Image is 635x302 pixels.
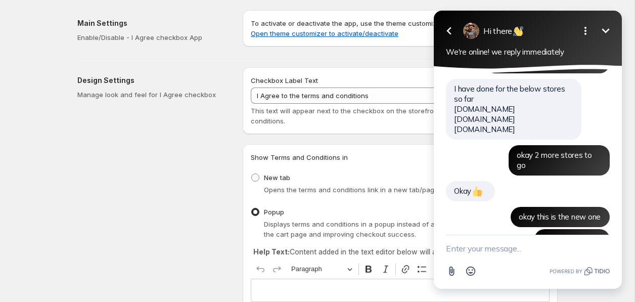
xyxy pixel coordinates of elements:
[264,186,502,194] span: Opens the terms and conditions link in a new tab/page instead of a popup.
[264,174,290,182] span: New tab
[21,262,40,281] button: Attach file button
[96,150,171,170] span: okay 2 more stores to go
[251,18,550,38] p: To activate or deactivate the app, use the theme customizer.
[251,279,550,301] div: Editor editing area: main. Press ⌥0 for help.
[251,260,550,279] div: Editor toolbar
[287,262,356,277] button: Paragraph, Heading
[25,47,144,57] span: We're online! we reply immediately
[251,107,523,125] span: This text will appear next to the checkbox on the storefront for agreeing to terms and conditions.
[129,265,189,277] a: Powered by Tidio.
[291,263,344,275] span: Paragraph
[251,29,398,37] a: Open theme customizer to activate/deactivate
[264,208,284,216] span: Popup
[175,21,195,41] button: Minimize
[264,220,543,238] span: Displays terms and conditions in a popup instead of a new page, keeping customers on the cart pag...
[33,186,62,196] span: Okay
[93,26,103,36] img: 👋
[251,76,318,84] span: Checkbox Label Text
[77,32,226,42] p: Enable/Disable - I Agree checkbox App
[77,75,226,85] h2: Design Settings
[33,84,144,134] span: I have done for the below stores so far [DOMAIN_NAME] [DOMAIN_NAME] [DOMAIN_NAME]
[52,186,62,196] img: 👍
[77,18,226,28] h2: Main Settings
[63,26,104,36] span: Hi there
[253,247,547,257] p: Content added in the text editor below will appear in the popup.
[122,234,180,244] span: healthy collective
[155,21,175,41] button: Open options
[25,235,189,262] textarea: New message
[98,212,180,222] span: okay this is the new one
[77,90,226,100] p: Manage look and feel for I Agree checkbox
[251,153,348,161] span: Show Terms and Conditions in
[40,262,60,281] button: Open Emoji picker
[253,247,290,256] strong: Help Text:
